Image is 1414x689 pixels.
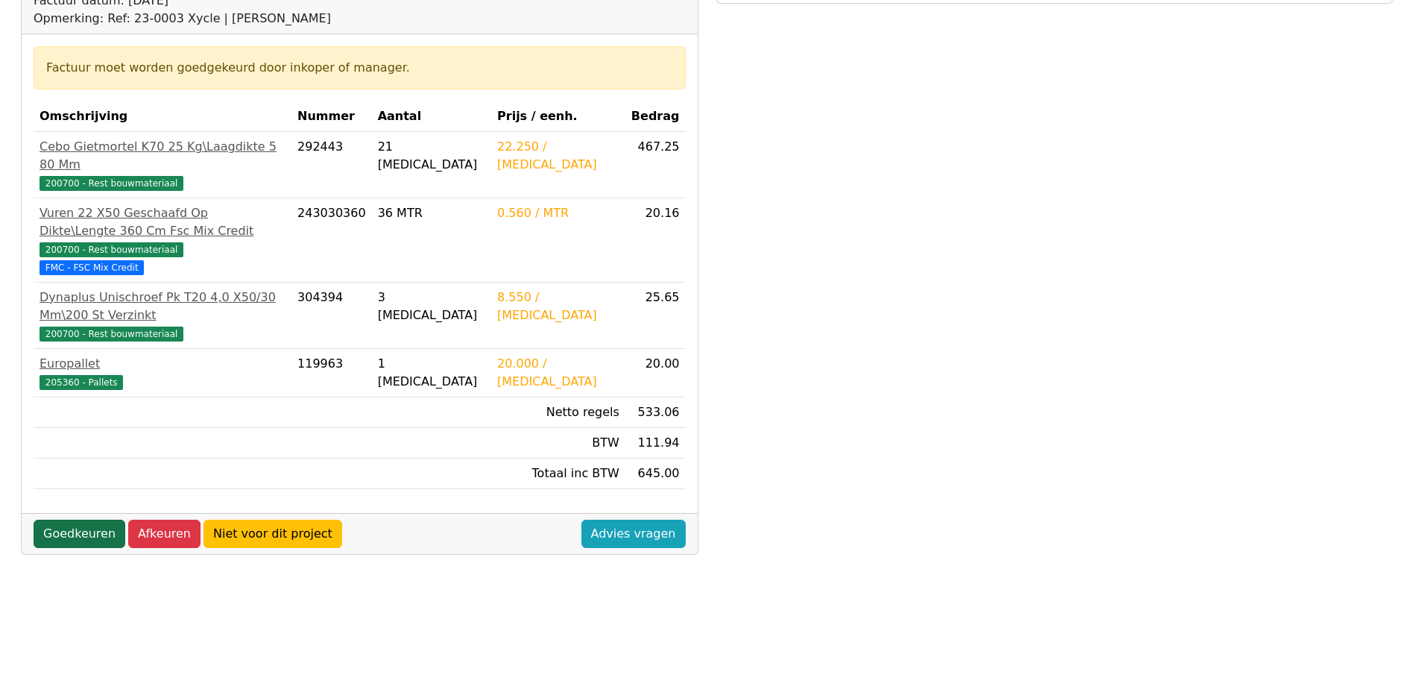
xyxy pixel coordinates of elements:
[625,283,686,349] td: 25.65
[40,327,183,342] span: 200700 - Rest bouwmateriaal
[46,59,673,77] div: Factuur moet worden goedgekeurd door inkoper of manager.
[40,204,285,276] a: Vuren 22 X50 Geschaafd Op Dikte\Lengte 360 Cm Fsc Mix Credit200700 - Rest bouwmateriaal FMC - FSC...
[491,101,625,132] th: Prijs / eenh.
[625,101,686,132] th: Bedrag
[40,242,183,257] span: 200700 - Rest bouwmateriaal
[378,204,485,222] div: 36 MTR
[203,520,342,548] a: Niet voor dit project
[40,260,144,275] span: FMC - FSC Mix Credit
[497,204,619,222] div: 0.560 / MTR
[291,101,372,132] th: Nummer
[40,204,285,240] div: Vuren 22 X50 Geschaafd Op Dikte\Lengte 360 Cm Fsc Mix Credit
[34,101,291,132] th: Omschrijving
[497,289,619,324] div: 8.550 / [MEDICAL_DATA]
[40,355,285,373] div: Europallet
[625,132,686,198] td: 467.25
[291,198,372,283] td: 243030360
[625,428,686,459] td: 111.94
[128,520,201,548] a: Afkeuren
[497,138,619,174] div: 22.250 / [MEDICAL_DATA]
[291,132,372,198] td: 292443
[40,138,285,174] div: Cebo Gietmortel K70 25 Kg\Laagdikte 5 80 Mm
[378,355,485,391] div: 1 [MEDICAL_DATA]
[291,283,372,349] td: 304394
[40,375,123,390] span: 205360 - Pallets
[497,355,619,391] div: 20.000 / [MEDICAL_DATA]
[40,138,285,192] a: Cebo Gietmortel K70 25 Kg\Laagdikte 5 80 Mm200700 - Rest bouwmateriaal
[40,176,183,191] span: 200700 - Rest bouwmateriaal
[372,101,491,132] th: Aantal
[581,520,686,548] a: Advies vragen
[34,10,377,28] div: Opmerking: Ref: 23-0003 Xycle | [PERSON_NAME]
[378,138,485,174] div: 21 [MEDICAL_DATA]
[378,289,485,324] div: 3 [MEDICAL_DATA]
[34,520,125,548] a: Goedkeuren
[625,397,686,428] td: 533.06
[40,355,285,391] a: Europallet205360 - Pallets
[291,349,372,397] td: 119963
[491,428,625,459] td: BTW
[491,397,625,428] td: Netto regels
[625,459,686,489] td: 645.00
[491,459,625,489] td: Totaal inc BTW
[625,198,686,283] td: 20.16
[40,289,285,324] div: Dynaplus Unischroef Pk T20 4,0 X50/30 Mm\200 St Verzinkt
[625,349,686,397] td: 20.00
[40,289,285,342] a: Dynaplus Unischroef Pk T20 4,0 X50/30 Mm\200 St Verzinkt200700 - Rest bouwmateriaal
